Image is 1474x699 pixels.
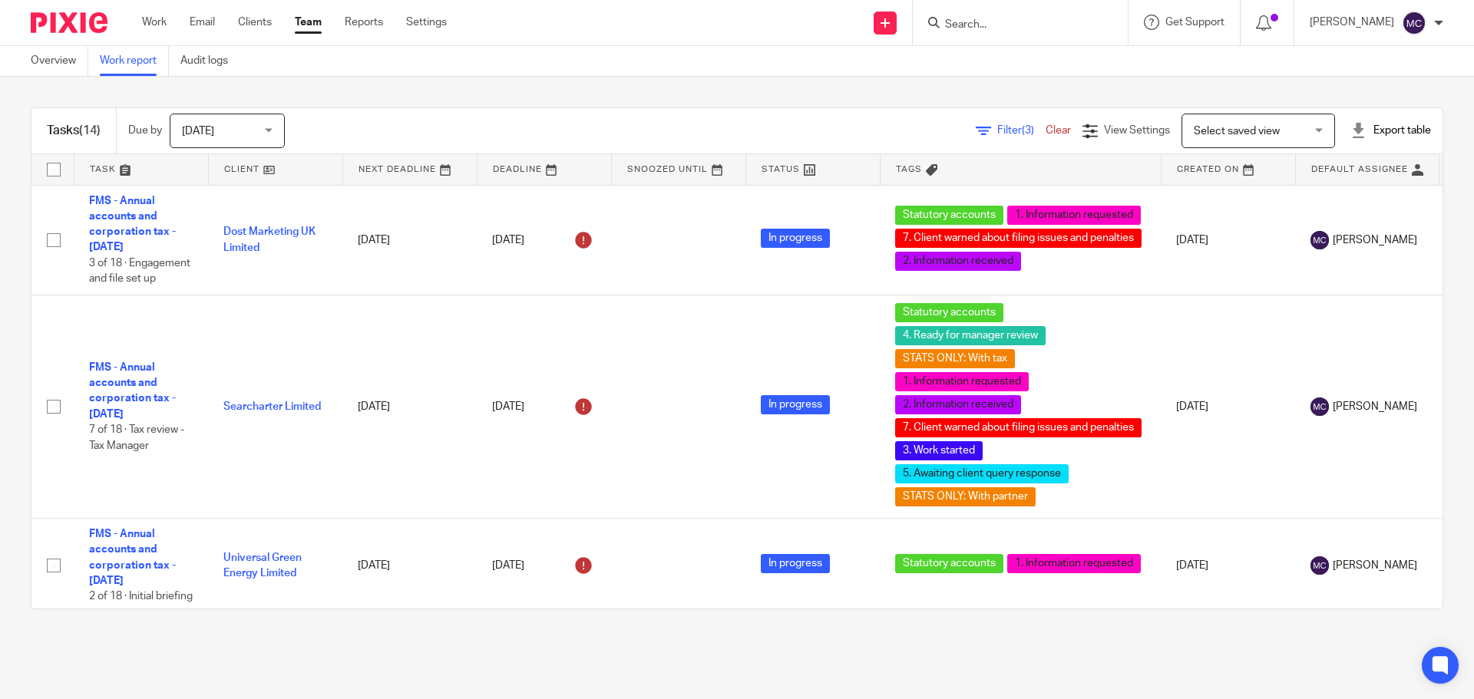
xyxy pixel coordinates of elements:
img: Pixie [31,12,107,33]
img: svg%3E [1402,11,1426,35]
span: [PERSON_NAME] [1333,399,1417,414]
a: Team [295,15,322,30]
td: [DATE] [342,295,477,518]
a: Audit logs [180,46,240,76]
span: 7. Client warned about filing issues and penalties [895,229,1142,248]
span: Filter [997,125,1046,136]
span: Statutory accounts [895,303,1003,322]
div: [DATE] [492,228,596,252]
td: [DATE] [342,518,477,612]
span: (3) [1022,125,1034,136]
span: In progress [761,229,830,248]
span: Select saved view [1194,126,1280,137]
a: Reports [345,15,383,30]
span: Get Support [1165,17,1224,28]
span: (14) [79,124,101,137]
input: Search [944,18,1082,32]
span: 2. Information received [895,252,1021,271]
a: Dost Marketing UK Limited [223,226,316,252]
div: Export table [1350,123,1431,138]
img: svg%3E [1310,556,1329,575]
span: 3. Work started [895,441,983,460]
a: Clients [238,15,272,30]
td: [DATE] [1161,185,1295,295]
a: Overview [31,46,88,76]
span: View Settings [1104,125,1170,136]
span: 1. Information requested [895,372,1029,391]
a: Work [142,15,167,30]
span: Statutory accounts [895,554,1003,573]
a: FMS - Annual accounts and corporation tax - [DATE] [89,362,176,420]
span: Tags [896,165,922,173]
span: [PERSON_NAME] [1333,232,1417,248]
h1: Tasks [47,123,101,139]
td: [DATE] [342,185,477,295]
span: 4. Ready for manager review [895,326,1046,345]
a: Settings [406,15,447,30]
span: STATS ONLY: With tax [895,349,1015,368]
span: 7 of 18 · Tax review - Tax Manager [89,424,184,451]
span: 3 of 18 · Engagement and file set up [89,258,190,285]
a: Email [190,15,215,30]
a: FMS - Annual accounts and corporation tax - [DATE] [89,529,176,586]
div: [DATE] [492,394,596,419]
span: Statutory accounts [895,206,1003,225]
a: Universal Green Energy Limited [223,552,302,579]
span: In progress [761,554,830,573]
span: 5. Awaiting client query response [895,464,1069,483]
span: 7. Client warned about filing issues and penalties [895,418,1142,437]
a: Work report [100,46,169,76]
span: 1. Information requested [1007,206,1141,225]
span: [DATE] [182,126,214,137]
span: 2 of 18 · Initial briefing [89,591,193,602]
img: svg%3E [1310,231,1329,249]
span: [PERSON_NAME] [1333,558,1417,573]
td: [DATE] [1161,518,1295,612]
p: [PERSON_NAME] [1310,15,1394,30]
span: STATS ONLY: With partner [895,487,1036,506]
a: FMS - Annual accounts and corporation tax - [DATE] [89,196,176,253]
p: Due by [128,123,162,138]
a: Clear [1046,125,1071,136]
span: In progress [761,395,830,414]
a: Searcharter Limited [223,401,321,412]
img: svg%3E [1310,397,1329,416]
span: 1. Information requested [1007,554,1141,573]
span: 2. Information received [895,395,1021,414]
td: [DATE] [1161,295,1295,518]
div: [DATE] [492,553,596,578]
